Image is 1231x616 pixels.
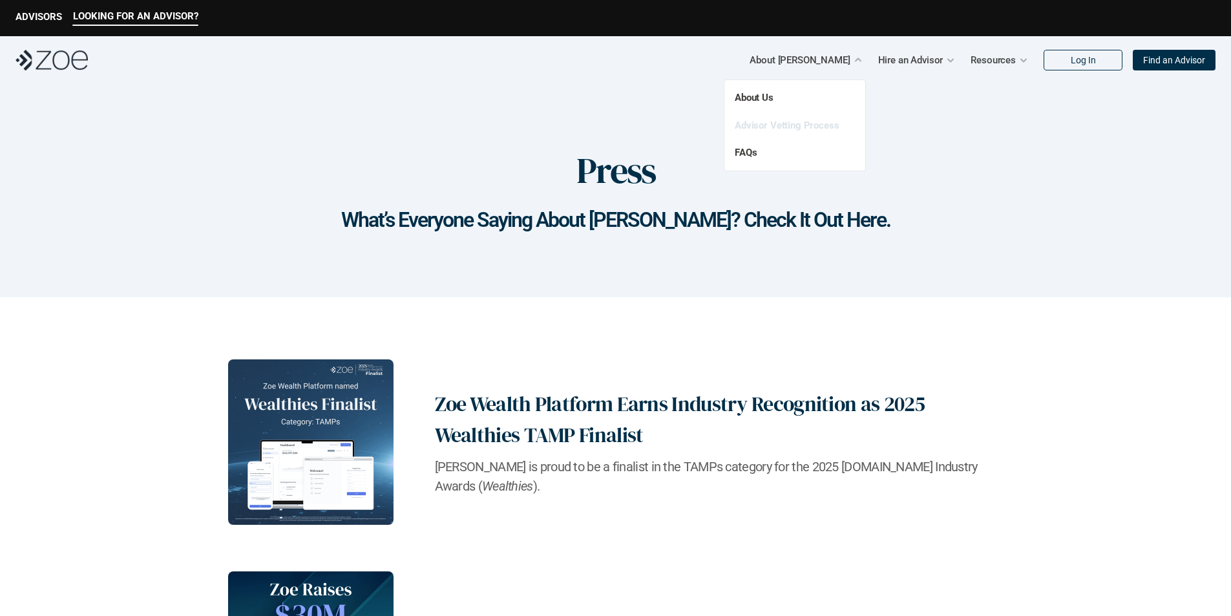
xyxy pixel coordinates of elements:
[228,359,1004,525] a: Zoe Wealth Platform Earns Industry Recognition as 2025 Wealthies TAMP Finalist[PERSON_NAME] is pr...
[735,120,839,131] a: Advisor Vetting Process
[735,92,773,103] a: About Us
[435,457,1004,496] h2: [PERSON_NAME] is proud to be a finalist in the TAMPs category for the 2025 [DOMAIN_NAME] Industry...
[435,388,1004,451] h2: Zoe Wealth Platform Earns Industry Recognition as 2025 Wealthies TAMP Finalist
[576,149,655,192] h1: Press
[735,147,757,158] a: FAQs
[482,478,533,494] em: Wealthies
[1133,50,1215,70] a: Find an Advisor
[26,207,1205,232] h1: What’s Everyone Saying About [PERSON_NAME]? Check It Out Here.
[971,50,1016,70] p: Resources
[750,50,850,70] p: About [PERSON_NAME]
[1071,55,1096,66] p: Log In
[1143,55,1205,66] p: Find an Advisor
[16,11,62,23] p: ADVISORS
[1044,50,1122,70] a: Log In
[73,10,198,22] p: LOOKING FOR AN ADVISOR?
[878,50,943,70] p: Hire an Advisor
